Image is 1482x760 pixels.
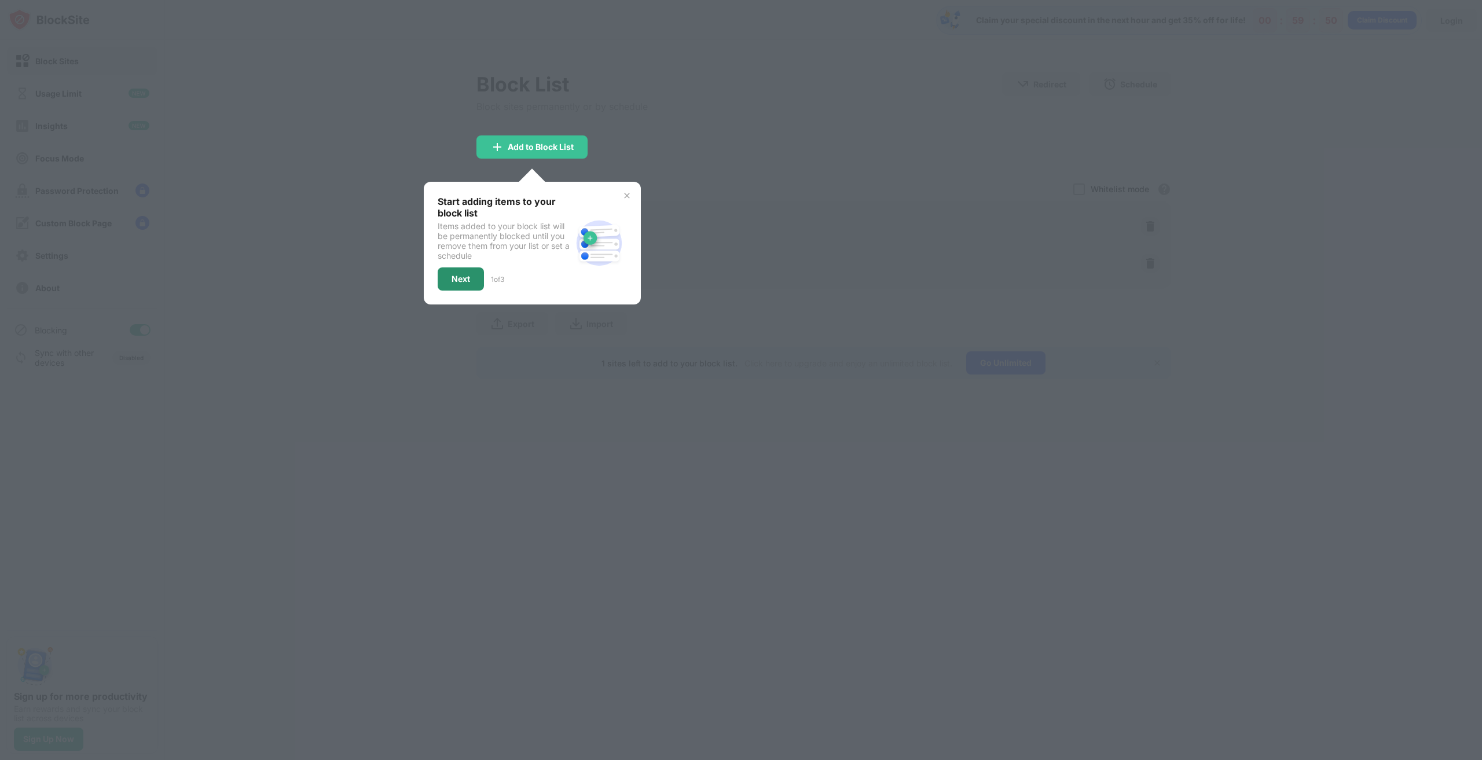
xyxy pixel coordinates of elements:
div: Items added to your block list will be permanently blocked until you remove them from your list o... [438,221,571,260]
div: 1 of 3 [491,275,504,284]
div: Start adding items to your block list [438,196,571,219]
img: block-site.svg [571,215,627,271]
div: Add to Block List [508,142,574,152]
div: Next [452,274,470,284]
img: x-button.svg [622,191,632,200]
